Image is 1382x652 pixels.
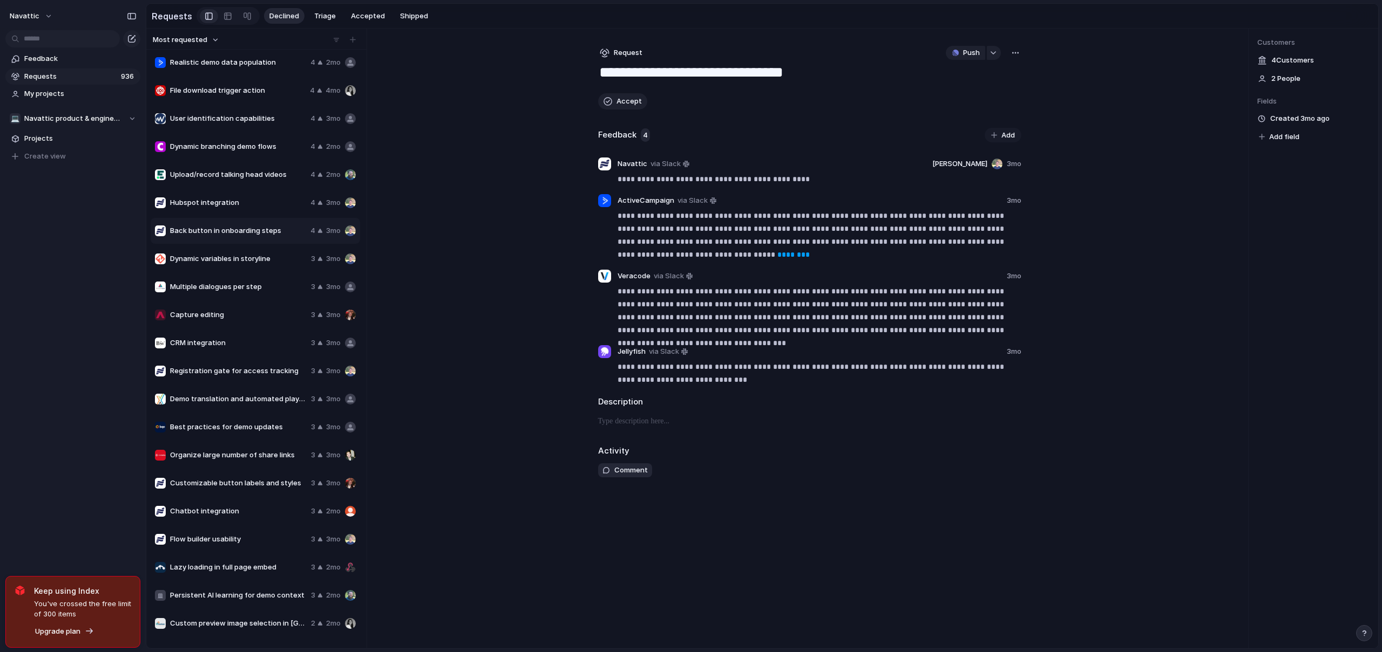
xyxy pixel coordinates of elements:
span: Upload/record talking head videos [170,169,306,180]
span: 3mo [326,310,341,320]
a: Requests936 [5,68,140,85]
span: 3 [311,282,315,292]
span: Most requested [153,35,207,45]
div: 💻 [10,113,21,124]
span: via Slack [651,159,681,169]
button: Triage [309,8,341,24]
a: Feedback [5,51,140,67]
span: 3 [311,478,315,489]
h2: Description [598,396,1021,408]
span: 3 [311,394,315,404]
span: via Slack [678,195,708,206]
span: CRM integration [170,338,307,348]
button: Most requested [151,33,221,47]
span: 3mo [1007,159,1021,169]
span: 2mo [326,169,341,180]
span: Dynamic branching demo flows [170,141,306,152]
span: My projects [24,88,137,99]
a: Projects [5,131,140,147]
span: 3 [311,366,315,376]
span: 3mo [326,253,341,264]
span: 3mo [326,450,341,461]
span: 3mo [1007,346,1021,357]
span: 3mo [1007,195,1021,206]
span: Best practices for demo updates [170,422,307,433]
span: 3mo [326,394,341,404]
button: Push [946,46,985,60]
span: 2 People [1271,73,1300,84]
button: Request [598,46,644,60]
span: Realistic demo data population [170,57,306,68]
span: 3mo [326,113,341,124]
button: Comment [598,463,652,477]
span: You've crossed the free limit of 300 items [34,599,131,620]
span: via Slack [649,346,679,357]
h2: Feedback [598,129,636,141]
span: User identification capabilities [170,113,306,124]
span: Customizable button labels and styles [170,478,307,489]
button: Upgrade plan [32,624,97,639]
span: Upgrade plan [35,626,80,637]
button: Create view [5,148,140,164]
span: Hubspot integration [170,197,306,208]
span: [PERSON_NAME] [932,159,987,169]
span: Feedback [24,53,137,64]
span: 3mo [326,338,341,348]
span: 3 [311,310,315,320]
span: Multiple dialogues per step [170,282,307,292]
span: 3 [311,253,315,264]
span: 2mo [326,506,341,517]
span: Jellyfish [618,346,646,357]
span: Push [963,47,980,58]
span: Projects [24,133,137,144]
a: via Slack [647,345,690,358]
span: 3 [311,590,315,601]
button: Accepted [345,8,390,24]
span: 3 [311,534,315,545]
h2: Requests [152,10,192,23]
span: 2mo [326,57,341,68]
span: navattic [10,11,39,22]
span: Capture editing [170,310,307,320]
span: Add [1001,130,1015,141]
span: Navattic product & engineering [24,113,123,124]
a: via Slack [652,270,695,283]
button: Accept [598,93,647,109]
button: Declined [264,8,304,24]
span: Custom preview image selection in [GEOGRAPHIC_DATA] [170,618,307,629]
span: 4mo [326,85,341,96]
span: 4 [310,141,315,152]
span: Comment [614,465,648,476]
span: 4 [310,169,315,180]
span: 3 [311,562,315,573]
a: via Slack [648,157,692,170]
span: ActiveCampaign [618,195,674,206]
a: My projects [5,86,140,102]
button: Add field [1257,130,1301,144]
span: 3mo [326,534,341,545]
span: Accept [617,96,642,107]
span: Navattic [618,159,647,169]
span: Chatbot integration [170,506,307,517]
span: Add field [1269,132,1299,142]
span: Triage [314,11,336,22]
button: navattic [5,8,58,25]
span: Organize large number of share links [170,450,307,461]
span: 3mo [326,422,341,433]
span: via Slack [654,271,684,282]
span: 3mo [326,197,341,208]
span: Request [614,47,642,58]
span: Customers [1257,37,1370,48]
span: 3mo [1007,271,1021,282]
span: 3 [311,506,315,517]
button: Add [985,128,1021,143]
span: 3mo [326,478,341,489]
span: Demo translation and automated playback [170,394,307,404]
span: Dynamic variables in storyline [170,253,307,264]
span: 3mo [326,282,341,292]
span: Shipped [400,11,428,22]
span: Fields [1257,96,1370,107]
span: Veracode [618,271,651,282]
span: Declined [269,11,299,22]
span: Keep using Index [34,585,131,596]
